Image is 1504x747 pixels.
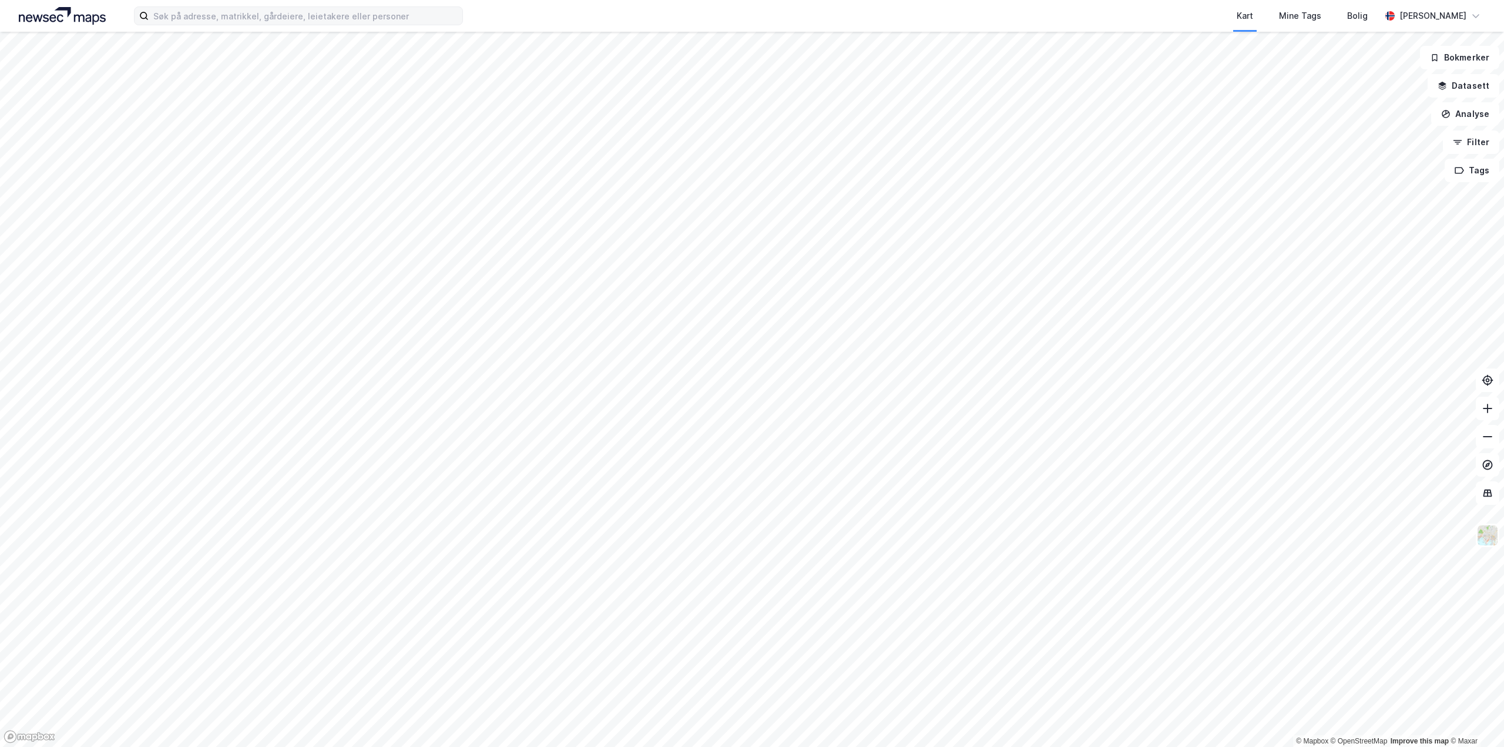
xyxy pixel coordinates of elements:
[1445,691,1504,747] div: Kontrollprogram for chat
[19,7,106,25] img: logo.a4113a55bc3d86da70a041830d287a7e.svg
[149,7,462,25] input: Søk på adresse, matrikkel, gårdeiere, leietakere eller personer
[1237,9,1253,23] div: Kart
[1347,9,1368,23] div: Bolig
[1445,691,1504,747] iframe: Chat Widget
[1279,9,1321,23] div: Mine Tags
[1399,9,1466,23] div: [PERSON_NAME]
